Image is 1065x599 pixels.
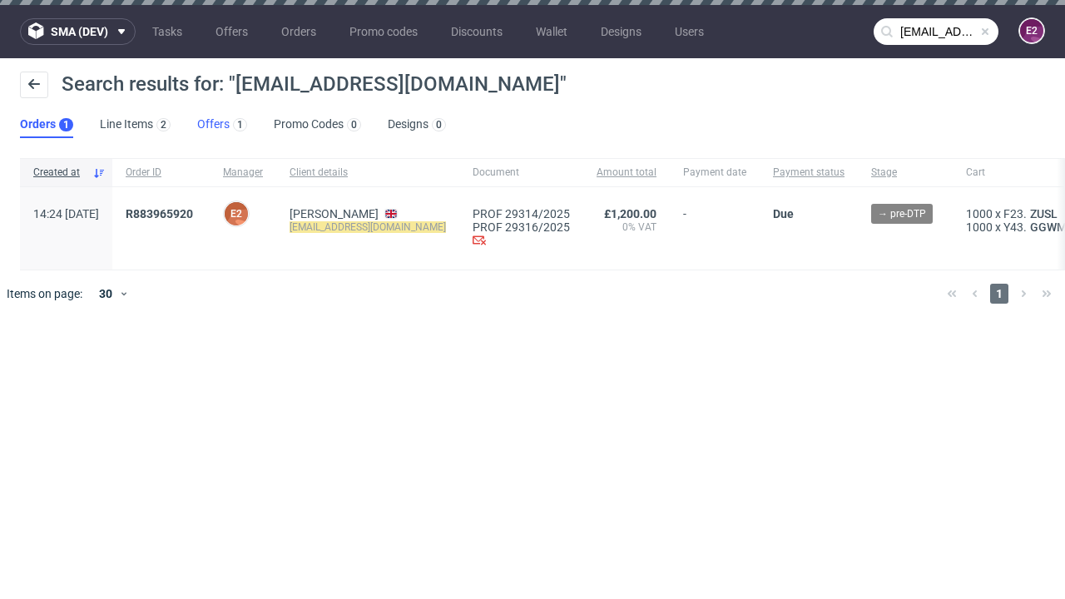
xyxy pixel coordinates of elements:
[339,18,428,45] a: Promo codes
[1003,220,1027,234] span: Y43.
[351,119,357,131] div: 0
[966,207,993,220] span: 1000
[878,206,926,221] span: → pre-DTP
[237,119,243,131] div: 1
[1020,19,1043,42] figcaption: e2
[290,221,446,233] mark: [EMAIL_ADDRESS][DOMAIN_NAME]
[473,207,570,220] a: PROF 29314/2025
[388,111,446,138] a: Designs0
[526,18,577,45] a: Wallet
[597,220,656,234] span: 0% VAT
[441,18,513,45] a: Discounts
[591,18,651,45] a: Designs
[274,111,361,138] a: Promo Codes0
[990,284,1008,304] span: 1
[665,18,714,45] a: Users
[290,207,379,220] a: [PERSON_NAME]
[1003,207,1027,220] span: F23.
[223,166,263,180] span: Manager
[290,166,446,180] span: Client details
[126,207,196,220] a: R883965920
[206,18,258,45] a: Offers
[89,282,119,305] div: 30
[683,166,746,180] span: Payment date
[683,207,746,250] span: -
[1027,207,1061,220] a: ZUSL
[20,111,73,138] a: Orders1
[473,220,570,234] a: PROF 29316/2025
[271,18,326,45] a: Orders
[197,111,247,138] a: Offers1
[142,18,192,45] a: Tasks
[126,166,196,180] span: Order ID
[7,285,82,302] span: Items on page:
[604,207,656,220] span: £1,200.00
[126,207,193,220] span: R883965920
[773,207,794,220] span: Due
[597,166,656,180] span: Amount total
[473,166,570,180] span: Document
[161,119,166,131] div: 2
[436,119,442,131] div: 0
[33,207,99,220] span: 14:24 [DATE]
[225,202,248,225] figcaption: e2
[51,26,108,37] span: sma (dev)
[33,166,86,180] span: Created at
[63,119,69,131] div: 1
[966,220,993,234] span: 1000
[100,111,171,138] a: Line Items2
[871,166,939,180] span: Stage
[62,72,567,96] span: Search results for: "[EMAIL_ADDRESS][DOMAIN_NAME]"
[20,18,136,45] button: sma (dev)
[773,166,845,180] span: Payment status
